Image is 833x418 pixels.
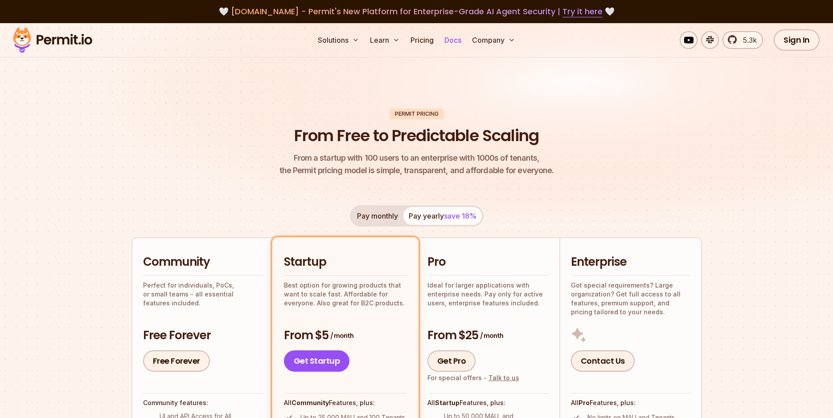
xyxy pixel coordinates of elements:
a: Contact Us [571,350,635,372]
strong: Community [291,399,329,406]
button: Learn [366,31,403,49]
span: / month [330,331,353,340]
span: / month [480,331,503,340]
h2: Startup [284,254,407,270]
h4: All Features, plus: [284,398,407,407]
h4: Community features: [143,398,263,407]
strong: Startup [435,399,460,406]
a: Pricing [407,31,437,49]
a: 5.3k [722,31,763,49]
button: Company [468,31,519,49]
span: From a startup with 100 users to an enterprise with 1000s of tenants, [279,152,554,164]
a: Sign In [774,29,820,51]
p: Best option for growing products that want to scale fast. Affordable for everyone. Also great for... [284,281,407,308]
h1: From Free to Predictable Scaling [294,125,539,147]
h4: All Features, plus: [427,398,549,407]
h3: From $25 [427,328,549,344]
a: Talk to us [488,374,519,381]
div: Permit Pricing [390,109,444,119]
img: Permit logo [9,25,96,55]
div: 🤍 🤍 [21,5,812,18]
h2: Pro [427,254,549,270]
p: Got special requirements? Large organization? Get full access to all features, premium support, a... [571,281,690,317]
button: Pay monthly [352,207,403,225]
h3: Free Forever [143,328,263,344]
h2: Community [143,254,263,270]
span: 5.3k [738,35,757,45]
p: Ideal for larger applications with enterprise needs. Pay only for active users, enterprise featur... [427,281,549,308]
div: For special offers - [427,373,519,382]
a: Try it here [562,6,603,17]
p: Perfect for individuals, PoCs, or small teams - all essential features included. [143,281,263,308]
a: Free Forever [143,350,210,372]
p: the Permit pricing model is simple, transparent, and affordable for everyone. [279,152,554,177]
span: [DOMAIN_NAME] - Permit's New Platform for Enterprise-Grade AI Agent Security | [231,6,603,17]
strong: Pro [579,399,590,406]
h3: From $5 [284,328,407,344]
h4: All Features, plus: [571,398,690,407]
a: Docs [441,31,465,49]
a: Get Startup [284,350,350,372]
button: Solutions [314,31,363,49]
h2: Enterprise [571,254,690,270]
a: Get Pro [427,350,476,372]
